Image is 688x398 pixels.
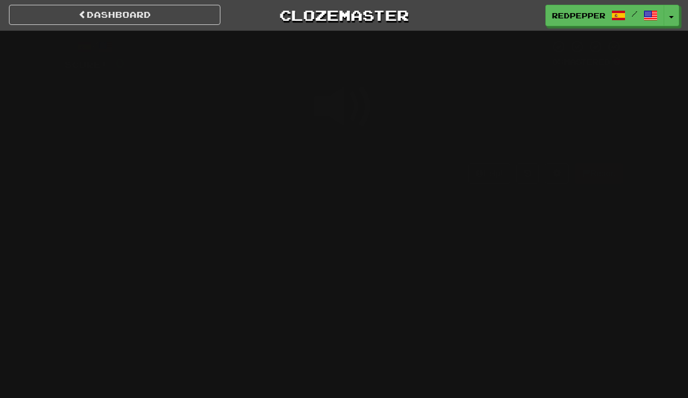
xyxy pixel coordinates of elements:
div: Mastered [550,57,623,68]
span: / [632,10,637,18]
span: 0 [115,55,125,70]
a: Dashboard [9,5,220,25]
button: Help! [468,163,510,184]
div: / [65,39,125,54]
a: redpepper / [545,5,664,26]
button: Round history (alt+y) [516,163,539,184]
span: Score: [65,59,108,70]
a: Clozemaster [238,5,450,26]
button: Report [575,163,623,184]
span: redpepper [552,10,605,21]
span: 0 % [552,57,564,67]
